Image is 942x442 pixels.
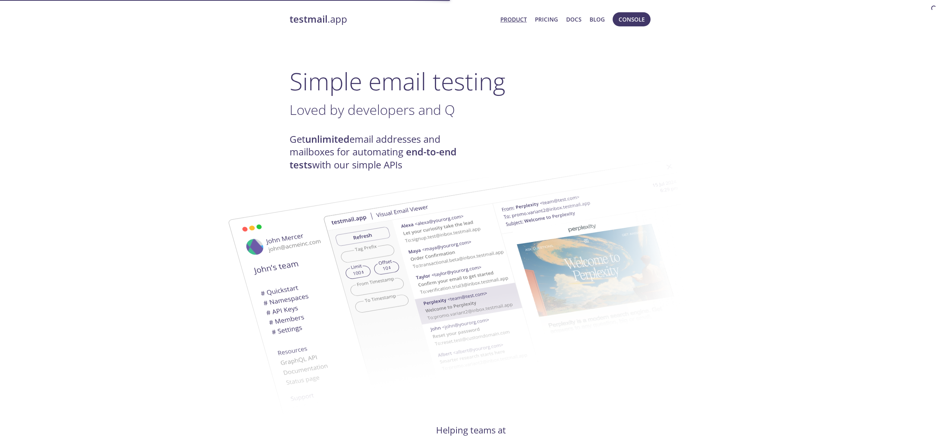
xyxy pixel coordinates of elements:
[305,133,349,146] strong: unlimited
[290,67,652,96] h1: Simple email testing
[323,148,725,400] img: testmail-email-viewer
[200,172,602,424] img: testmail-email-viewer
[290,13,328,26] strong: testmail
[290,133,471,171] h4: Get email addresses and mailboxes for automating with our simple APIs
[290,13,494,26] a: testmail.app
[619,14,645,24] span: Console
[535,14,558,24] a: Pricing
[290,100,455,119] span: Loved by developers and Q
[590,14,605,24] a: Blog
[290,424,652,436] h4: Helping teams at
[290,145,457,171] strong: end-to-end tests
[613,12,651,26] button: Console
[500,14,527,24] a: Product
[566,14,581,24] a: Docs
